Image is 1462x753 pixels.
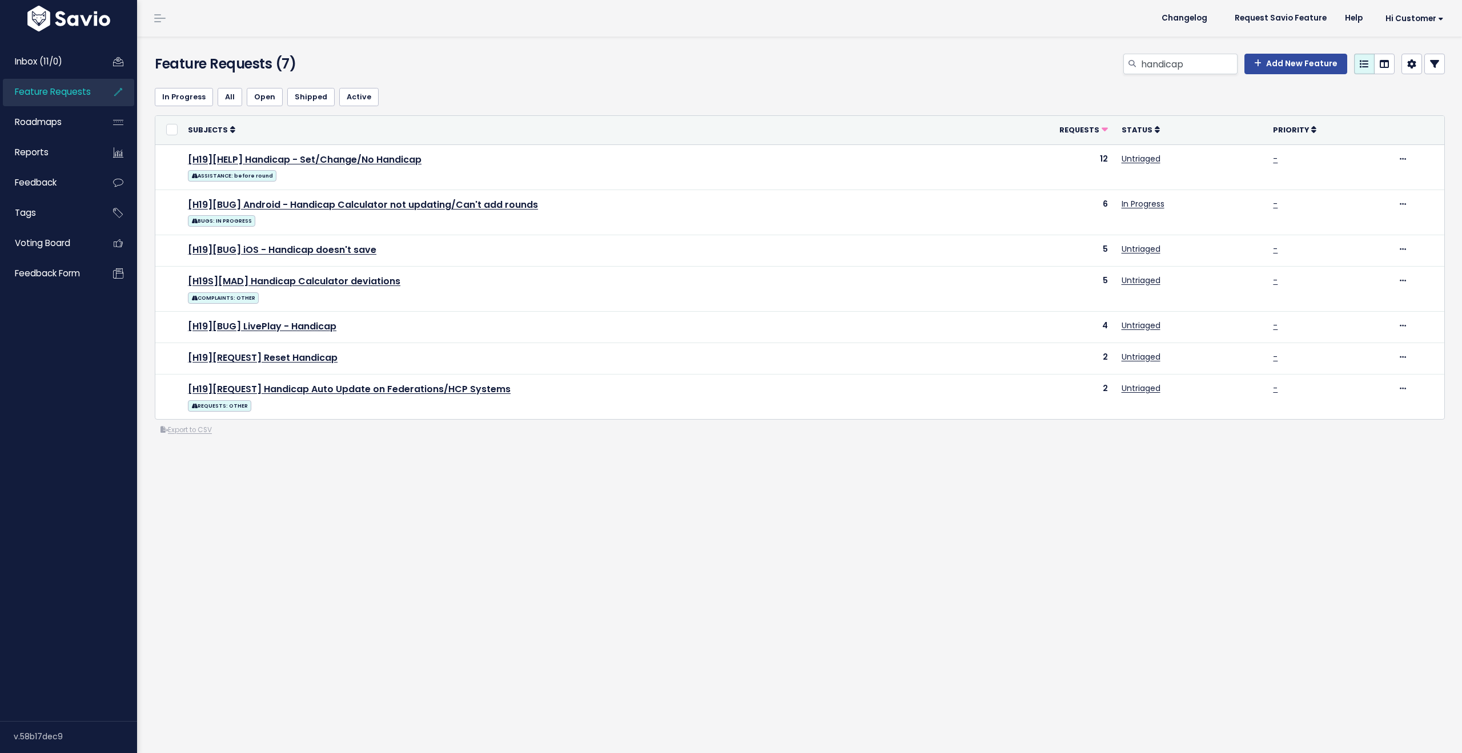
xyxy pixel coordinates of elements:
a: Export to CSV [160,425,212,434]
a: - [1273,198,1278,210]
span: BUGS: IN PROGRESS [188,215,255,227]
a: COMPLAINTS: OTHER [188,290,259,304]
span: Reports [15,146,49,158]
a: Reports [3,139,95,166]
td: 12 [979,144,1115,190]
a: - [1273,243,1278,255]
a: REQUESTS: OTHER [188,398,251,412]
a: Untriaged [1122,351,1160,363]
span: Voting Board [15,237,70,249]
span: Feedback [15,176,57,188]
a: In Progress [1122,198,1164,210]
span: Priority [1273,125,1309,135]
a: [H19S][MAD] Handicap Calculator deviations [188,275,400,288]
input: Search features... [1140,54,1238,74]
td: 2 [979,343,1115,374]
span: Tags [15,207,36,219]
a: Voting Board [3,230,95,256]
td: 5 [979,266,1115,311]
a: In Progress [155,88,213,106]
a: Untriaged [1122,243,1160,255]
a: Open [247,88,283,106]
a: - [1273,351,1278,363]
a: Untriaged [1122,153,1160,164]
a: Help [1336,10,1372,27]
span: COMPLAINTS: OTHER [188,292,259,304]
a: Hi Customer [1372,10,1453,27]
a: [H19][REQUEST] Reset Handicap [188,351,338,364]
span: Feedback form [15,267,80,279]
span: REQUESTS: OTHER [188,400,251,412]
img: logo-white.9d6f32f41409.svg [25,6,113,31]
span: Inbox (11/0) [15,55,62,67]
td: 5 [979,235,1115,266]
a: - [1273,275,1278,286]
h4: Feature Requests (7) [155,54,573,74]
a: ASSISTANCE: before round [188,168,276,182]
span: ASSISTANCE: before round [188,170,276,182]
a: Feedback [3,170,95,196]
a: Inbox (11/0) [3,49,95,75]
span: Feature Requests [15,86,91,98]
a: Add New Feature [1244,54,1347,74]
td: 4 [979,311,1115,343]
span: Changelog [1162,14,1207,22]
a: [H19][BUG] iOS - Handicap doesn't save [188,243,376,256]
span: Hi Customer [1385,14,1444,23]
td: 6 [979,190,1115,235]
a: Subjects [188,124,235,135]
a: Shipped [287,88,335,106]
a: - [1273,382,1278,394]
a: Untriaged [1122,320,1160,331]
a: - [1273,153,1278,164]
span: Subjects [188,125,228,135]
span: Requests [1059,125,1099,135]
a: Untriaged [1122,382,1160,394]
a: [H19][BUG] Android - Handicap Calculator not updating/Can't add rounds [188,198,538,211]
a: All [218,88,242,106]
a: Request Savio Feature [1226,10,1336,27]
a: - [1273,320,1278,331]
a: Feedback form [3,260,95,287]
a: Feature Requests [3,79,95,105]
a: [H19][REQUEST] Handicap Auto Update on Federations/HCP Systems [188,382,511,396]
a: Active [339,88,379,106]
div: v.58b17dec9 [14,722,137,751]
a: Tags [3,200,95,226]
a: Priority [1273,124,1316,135]
ul: Filter feature requests [155,88,1445,106]
a: BUGS: IN PROGRESS [188,213,255,227]
td: 2 [979,375,1115,419]
a: Untriaged [1122,275,1160,286]
a: [H19][HELP] Handicap - Set/Change/No Handicap [188,153,421,166]
a: Status [1122,124,1160,135]
a: Roadmaps [3,109,95,135]
span: Status [1122,125,1152,135]
span: Roadmaps [15,116,62,128]
a: [H19][BUG] LivePlay - Handicap [188,320,336,333]
a: Requests [1059,124,1108,135]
